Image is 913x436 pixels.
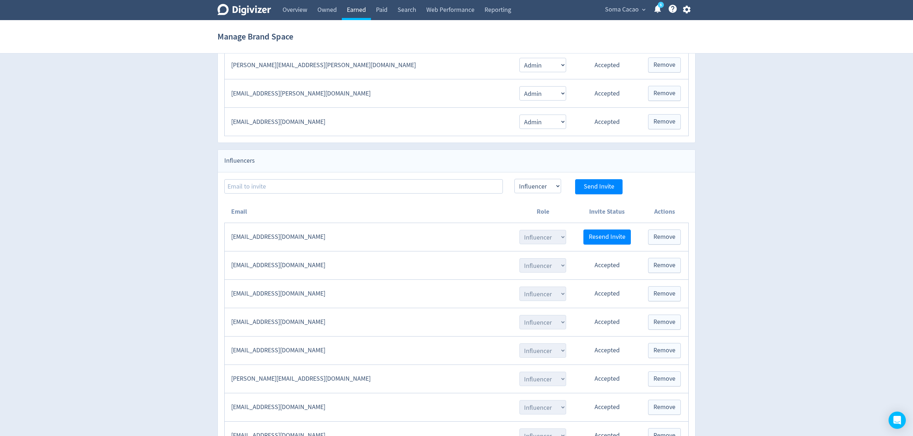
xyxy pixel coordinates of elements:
button: Remove [648,229,681,245]
th: Role [512,201,573,223]
th: Actions [641,201,688,223]
td: [EMAIL_ADDRESS][DOMAIN_NAME] [225,279,512,308]
td: Accepted [573,308,641,336]
td: [PERSON_NAME][EMAIL_ADDRESS][DOMAIN_NAME] [225,365,512,393]
td: Accepted [573,279,641,308]
button: Remove [648,258,681,273]
td: [PERSON_NAME][EMAIL_ADDRESS][PERSON_NAME][DOMAIN_NAME] [225,51,512,79]
td: [EMAIL_ADDRESS][DOMAIN_NAME] [225,336,512,365]
span: Remove [653,90,675,97]
span: Remove [653,404,675,411]
button: Remove [648,400,681,415]
span: Send Invite [584,184,614,190]
span: Remove [653,319,675,325]
td: [EMAIL_ADDRESS][DOMAIN_NAME] [225,393,512,421]
button: Remove [648,86,681,101]
button: Soma Cacao [602,4,647,15]
span: Remove [653,119,675,125]
button: Remove [648,315,681,330]
button: Remove [648,114,681,129]
span: Remove [653,347,675,354]
a: 5 [658,2,664,8]
span: Remove [653,234,675,240]
span: Resend Invite [589,234,625,240]
td: [EMAIL_ADDRESS][DOMAIN_NAME] [225,308,512,336]
button: Send Invite [575,179,623,194]
div: Open Intercom Messenger [889,412,906,429]
td: Accepted [573,393,641,421]
td: Accepted [573,79,641,108]
h1: Manage Brand Space [217,25,293,48]
button: Remove [648,286,681,301]
td: Accepted [573,336,641,365]
th: Email [225,201,512,223]
td: [EMAIL_ADDRESS][DOMAIN_NAME] [225,108,512,136]
span: Remove [653,376,675,382]
span: Remove [653,262,675,269]
td: Accepted [573,251,641,279]
button: Remove [648,371,681,386]
td: [EMAIL_ADDRESS][DOMAIN_NAME] [225,223,512,251]
td: Accepted [573,51,641,79]
button: Remove [648,57,681,73]
span: expand_more [641,6,647,13]
td: Accepted [573,365,641,393]
span: Remove [653,62,675,68]
span: Soma Cacao [605,4,639,15]
td: Accepted [573,108,641,136]
button: Remove [648,343,681,358]
td: [EMAIL_ADDRESS][DOMAIN_NAME] [225,251,512,279]
text: 5 [660,3,662,8]
input: Email to invite [224,179,503,194]
td: [EMAIL_ADDRESS][PERSON_NAME][DOMAIN_NAME] [225,79,512,108]
th: Invite Status [573,201,641,223]
div: Influencers [218,150,695,172]
button: Resend Invite [583,229,631,245]
span: Remove [653,291,675,297]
